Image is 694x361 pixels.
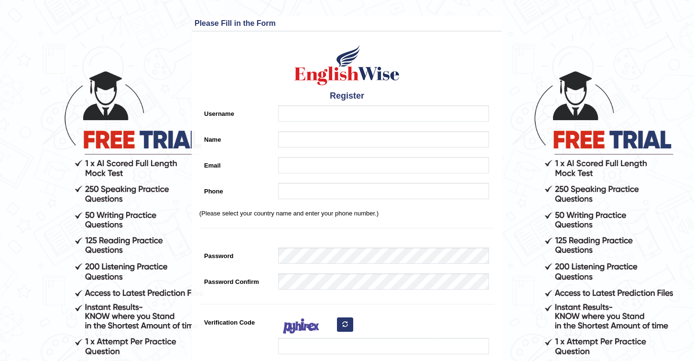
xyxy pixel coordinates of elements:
h4: Register [199,91,495,101]
label: Password Confirm [199,273,273,286]
label: Password [199,248,273,260]
label: Username [199,105,273,118]
label: Name [199,131,273,144]
p: (Please select your country name and enter your phone number.) [199,209,495,218]
h3: Please Fill in the Form [195,19,499,28]
label: Phone [199,183,273,196]
img: Logo of English Wise create a new account for intelligent practice with AI [293,44,401,87]
label: Verification Code [199,314,273,327]
label: Email [199,157,273,170]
